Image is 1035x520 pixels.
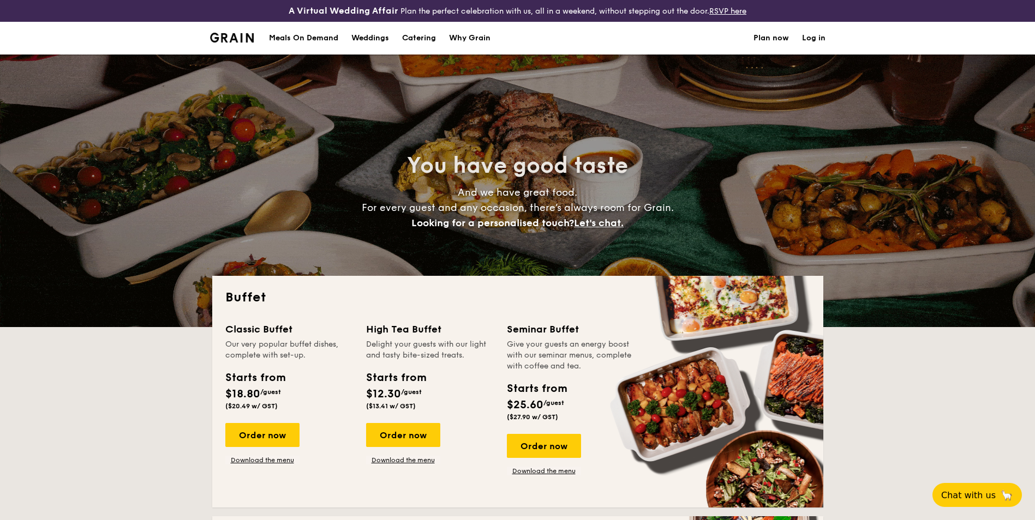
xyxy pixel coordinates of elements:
[366,322,494,337] div: High Tea Buffet
[225,402,278,410] span: ($20.49 w/ GST)
[269,22,338,55] div: Meals On Demand
[402,22,436,55] h1: Catering
[289,4,398,17] h4: A Virtual Wedding Affair
[345,22,396,55] a: Weddings
[366,388,401,401] span: $12.30
[225,456,300,464] a: Download the menu
[225,289,810,306] h2: Buffet
[396,22,442,55] a: Catering
[366,339,494,361] div: Delight your guests with our light and tasty bite-sized treats.
[449,22,490,55] div: Why Grain
[709,7,746,16] a: RSVP here
[351,22,389,55] div: Weddings
[932,483,1022,507] button: Chat with us🦙
[574,217,624,229] span: Let's chat.
[507,434,581,458] div: Order now
[507,467,581,475] a: Download the menu
[210,33,254,43] img: Grain
[260,388,281,396] span: /guest
[941,490,996,500] span: Chat with us
[442,22,497,55] a: Why Grain
[507,322,635,337] div: Seminar Buffet
[366,423,440,447] div: Order now
[225,322,353,337] div: Classic Buffet
[507,398,543,412] span: $25.60
[802,22,825,55] a: Log in
[262,22,345,55] a: Meals On Demand
[225,388,260,401] span: $18.80
[225,339,353,361] div: Our very popular buffet dishes, complete with set-up.
[225,370,285,386] div: Starts from
[210,33,254,43] a: Logotype
[507,380,566,397] div: Starts from
[204,4,832,17] div: Plan the perfect celebration with us, all in a weekend, without stepping out the door.
[507,413,558,421] span: ($27.90 w/ GST)
[366,370,426,386] div: Starts from
[225,423,300,447] div: Order now
[507,339,635,372] div: Give your guests an energy boost with our seminar menus, complete with coffee and tea.
[1000,489,1013,501] span: 🦙
[366,456,440,464] a: Download the menu
[366,402,416,410] span: ($13.41 w/ GST)
[753,22,789,55] a: Plan now
[401,388,422,396] span: /guest
[543,399,564,407] span: /guest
